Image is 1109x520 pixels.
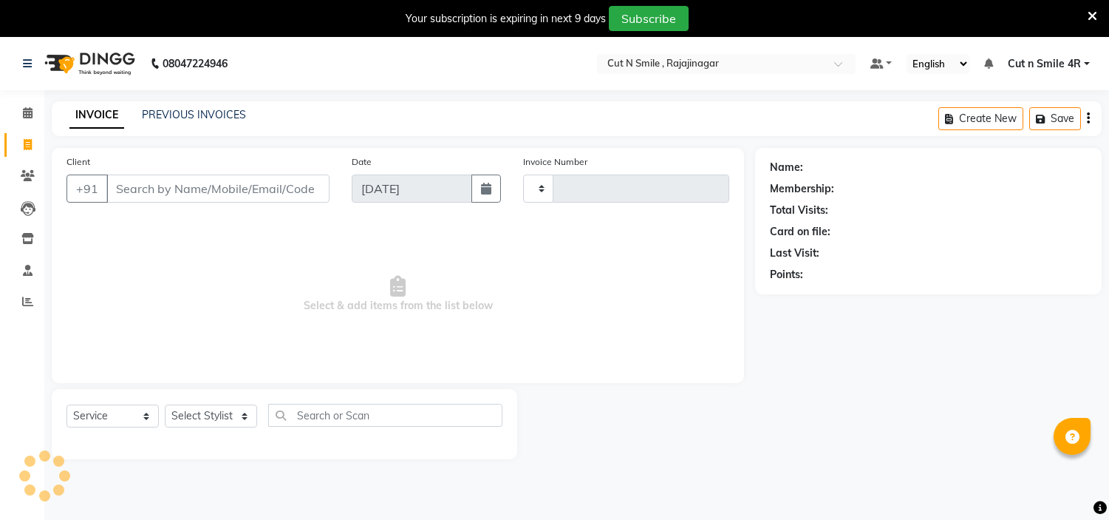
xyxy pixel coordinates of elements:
a: PREVIOUS INVOICES [142,108,246,121]
button: Subscribe [609,6,689,31]
div: Total Visits: [770,203,828,218]
b: 08047224946 [163,43,228,84]
div: Name: [770,160,803,175]
div: Card on file: [770,224,830,240]
label: Date [352,155,372,169]
div: Membership: [770,181,834,197]
div: Your subscription is expiring in next 9 days [406,11,606,27]
button: +91 [66,175,108,203]
span: Select & add items from the list below [66,220,729,368]
a: INVOICE [69,102,124,129]
span: Cut n Smile 4R [1008,56,1081,72]
button: Save [1029,107,1081,130]
label: Invoice Number [523,155,587,169]
label: Client [66,155,90,169]
button: Create New [938,107,1023,130]
input: Search by Name/Mobile/Email/Code [106,175,330,203]
div: Points: [770,267,803,283]
div: Last Visit: [770,246,819,261]
img: logo [38,43,139,84]
input: Search or Scan [268,404,502,427]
